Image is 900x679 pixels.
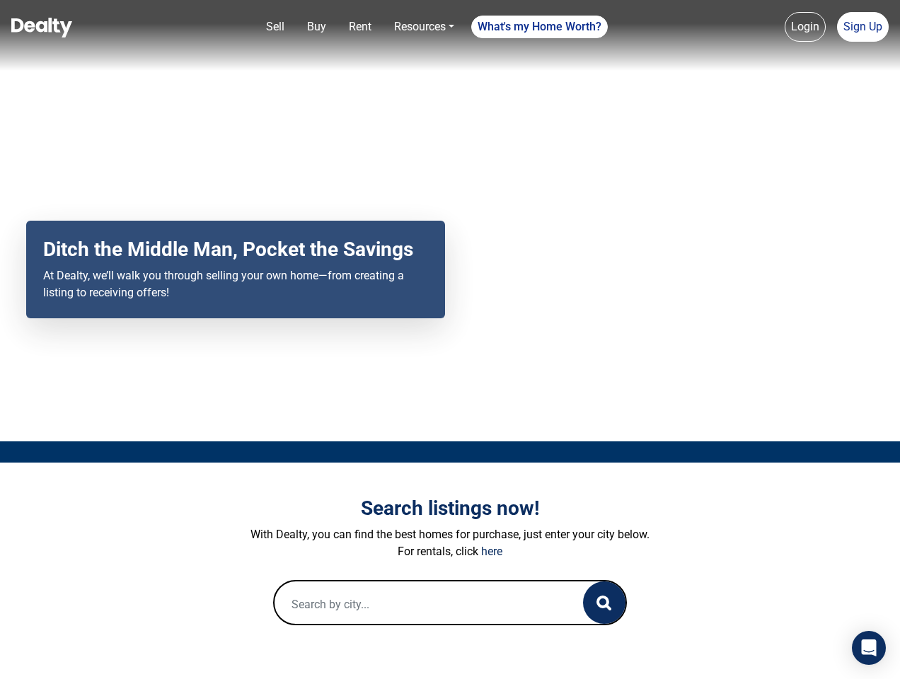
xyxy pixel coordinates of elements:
[57,543,843,560] p: For rentals, click
[57,497,843,521] h3: Search listings now!
[11,18,72,37] img: Dealty - Buy, Sell & Rent Homes
[785,12,826,42] a: Login
[260,13,290,41] a: Sell
[837,12,889,42] a: Sign Up
[388,13,460,41] a: Resources
[852,631,886,665] div: Open Intercom Messenger
[471,16,608,38] a: What's my Home Worth?
[43,238,428,262] h2: Ditch the Middle Man, Pocket the Savings
[57,526,843,543] p: With Dealty, you can find the best homes for purchase, just enter your city below.
[481,545,502,558] a: here
[43,267,428,301] p: At Dealty, we’ll walk you through selling your own home—from creating a listing to receiving offers!
[343,13,377,41] a: Rent
[275,581,555,627] input: Search by city...
[301,13,332,41] a: Buy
